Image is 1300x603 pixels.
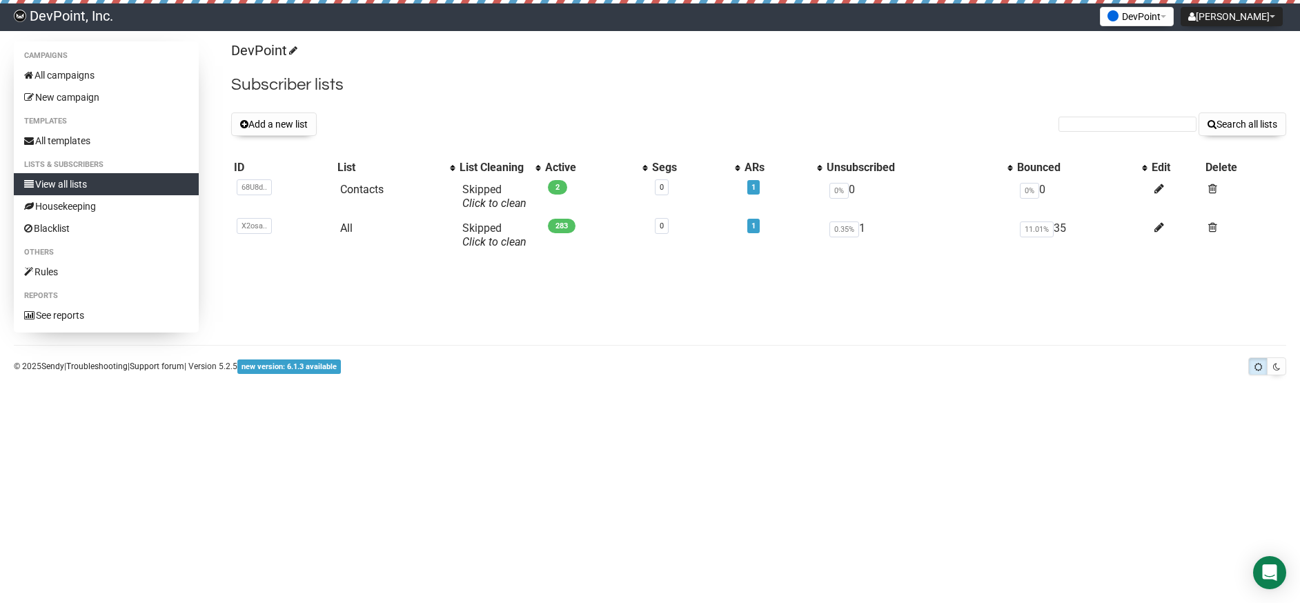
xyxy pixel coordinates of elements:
[462,197,526,210] a: Click to clean
[460,161,529,175] div: List Cleaning
[14,157,199,173] li: Lists & subscribers
[231,72,1286,97] h2: Subscriber lists
[1014,158,1149,177] th: Bounced: No sort applied, activate to apply an ascending sort
[14,86,199,108] a: New campaign
[335,158,457,177] th: List: No sort applied, activate to apply an ascending sort
[824,158,1014,177] th: Unsubscribed: No sort applied, activate to apply an ascending sort
[542,158,649,177] th: Active: No sort applied, activate to apply an ascending sort
[649,158,742,177] th: Segs: No sort applied, activate to apply an ascending sort
[829,183,849,199] span: 0%
[14,195,199,217] a: Housekeeping
[824,177,1014,216] td: 0
[14,217,199,239] a: Blacklist
[231,42,295,59] a: DevPoint
[14,113,199,130] li: Templates
[14,173,199,195] a: View all lists
[14,10,26,22] img: 0914048cb7d76895f239797112de4a6b
[1253,556,1286,589] div: Open Intercom Messenger
[1205,161,1283,175] div: Delete
[545,161,636,175] div: Active
[1017,161,1135,175] div: Bounced
[337,161,443,175] div: List
[14,244,199,261] li: Others
[1100,7,1174,26] button: DevPoint
[41,362,64,371] a: Sendy
[231,158,335,177] th: ID: No sort applied, sorting is disabled
[130,362,184,371] a: Support forum
[14,288,199,304] li: Reports
[14,261,199,283] a: Rules
[548,219,575,233] span: 283
[237,218,272,234] span: X2osa..
[237,362,341,371] a: new version: 6.1.3 available
[548,180,567,195] span: 2
[751,221,756,230] a: 1
[1152,161,1200,175] div: Edit
[1199,112,1286,136] button: Search all lists
[14,64,199,86] a: All campaigns
[457,158,542,177] th: List Cleaning: No sort applied, activate to apply an ascending sort
[1020,221,1054,237] span: 11.01%
[742,158,824,177] th: ARs: No sort applied, activate to apply an ascending sort
[462,221,526,248] span: Skipped
[827,161,1001,175] div: Unsubscribed
[14,130,199,152] a: All templates
[1203,158,1286,177] th: Delete: No sort applied, sorting is disabled
[234,161,332,175] div: ID
[652,161,728,175] div: Segs
[1014,177,1149,216] td: 0
[1149,158,1203,177] th: Edit: No sort applied, sorting is disabled
[340,221,353,235] a: All
[14,48,199,64] li: Campaigns
[1020,183,1039,199] span: 0%
[660,183,664,192] a: 0
[237,359,341,374] span: new version: 6.1.3 available
[829,221,859,237] span: 0.35%
[660,221,664,230] a: 0
[1014,216,1149,255] td: 35
[824,216,1014,255] td: 1
[745,161,810,175] div: ARs
[66,362,128,371] a: Troubleshooting
[231,112,317,136] button: Add a new list
[14,304,199,326] a: See reports
[462,183,526,210] span: Skipped
[14,359,341,374] p: © 2025 | | | Version 5.2.5
[462,235,526,248] a: Click to clean
[1107,10,1119,21] img: favicons
[237,179,272,195] span: 68U8d..
[751,183,756,192] a: 1
[340,183,384,196] a: Contacts
[1181,7,1283,26] button: [PERSON_NAME]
